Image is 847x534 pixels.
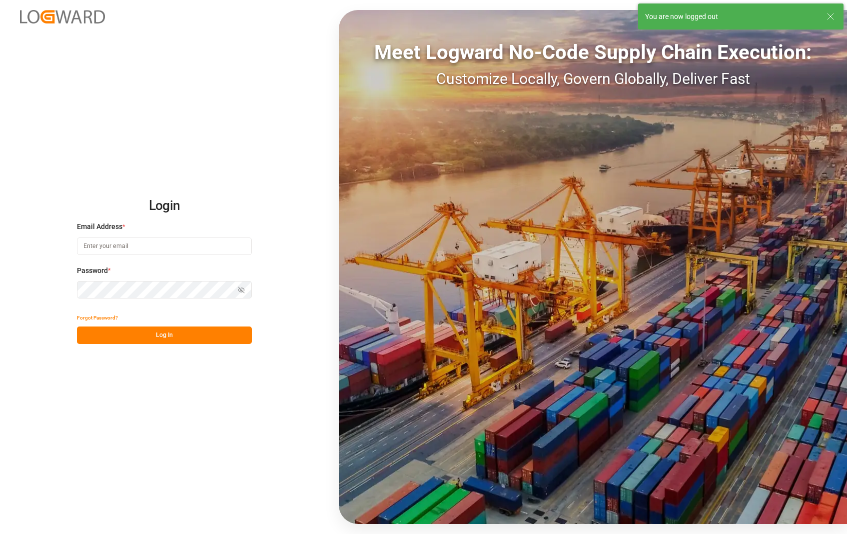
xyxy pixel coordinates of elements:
img: Logward_new_orange.png [20,10,105,23]
h2: Login [77,190,252,222]
div: Meet Logward No-Code Supply Chain Execution: [339,37,847,67]
span: Password [77,265,108,276]
span: Email Address [77,221,122,232]
div: You are now logged out [645,11,817,22]
input: Enter your email [77,237,252,255]
button: Log In [77,326,252,344]
button: Forgot Password? [77,309,118,326]
div: Customize Locally, Govern Globally, Deliver Fast [339,67,847,90]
